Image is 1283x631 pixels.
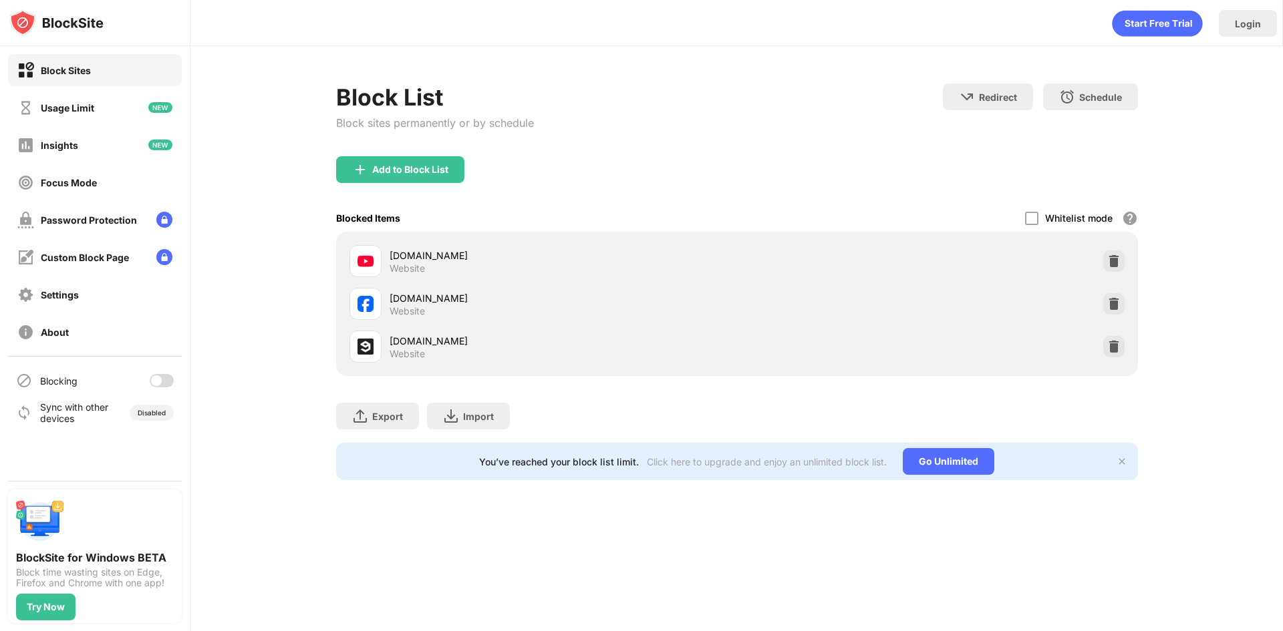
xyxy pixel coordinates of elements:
[41,327,69,338] div: About
[16,373,32,389] img: blocking-icon.svg
[390,291,737,305] div: [DOMAIN_NAME]
[390,334,737,348] div: [DOMAIN_NAME]
[979,91,1017,103] div: Redirect
[358,339,374,355] img: favicons
[16,405,32,421] img: sync-icon.svg
[372,164,448,175] div: Add to Block List
[156,212,172,228] img: lock-menu.svg
[336,212,400,224] div: Blocked Items
[16,497,64,546] img: push-desktop.svg
[17,212,34,228] img: password-protection-off.svg
[390,305,425,317] div: Website
[41,140,78,151] div: Insights
[17,99,34,116] img: time-usage-off.svg
[1235,18,1261,29] div: Login
[1117,456,1127,467] img: x-button.svg
[336,116,534,130] div: Block sites permanently or by schedule
[16,567,174,588] div: Block time wasting sites on Edge, Firefox and Chrome with one app!
[336,83,534,111] div: Block List
[372,411,403,422] div: Export
[41,65,91,76] div: Block Sites
[41,214,137,226] div: Password Protection
[138,409,166,417] div: Disabled
[156,249,172,265] img: lock-menu.svg
[17,324,34,341] img: about-off.svg
[41,252,129,263] div: Custom Block Page
[1079,91,1122,103] div: Schedule
[40,375,78,387] div: Blocking
[903,448,994,475] div: Go Unlimited
[148,102,172,113] img: new-icon.svg
[41,289,79,300] div: Settings
[27,602,65,612] div: Try Now
[479,456,639,467] div: You’ve reached your block list limit.
[148,140,172,150] img: new-icon.svg
[17,286,34,303] img: settings-off.svg
[16,551,174,564] div: BlockSite for Windows BETA
[358,253,374,269] img: favicons
[41,177,97,188] div: Focus Mode
[358,296,374,312] img: favicons
[41,102,94,114] div: Usage Limit
[1112,10,1203,37] div: animation
[390,262,425,274] div: Website
[17,62,34,79] img: block-on.svg
[17,174,34,191] img: focus-off.svg
[1045,212,1113,224] div: Whitelist mode
[390,248,737,262] div: [DOMAIN_NAME]
[390,348,425,360] div: Website
[463,411,494,422] div: Import
[647,456,887,467] div: Click here to upgrade and enjoy an unlimited block list.
[40,401,109,424] div: Sync with other devices
[9,9,104,36] img: logo-blocksite.svg
[17,249,34,266] img: customize-block-page-off.svg
[17,137,34,154] img: insights-off.svg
